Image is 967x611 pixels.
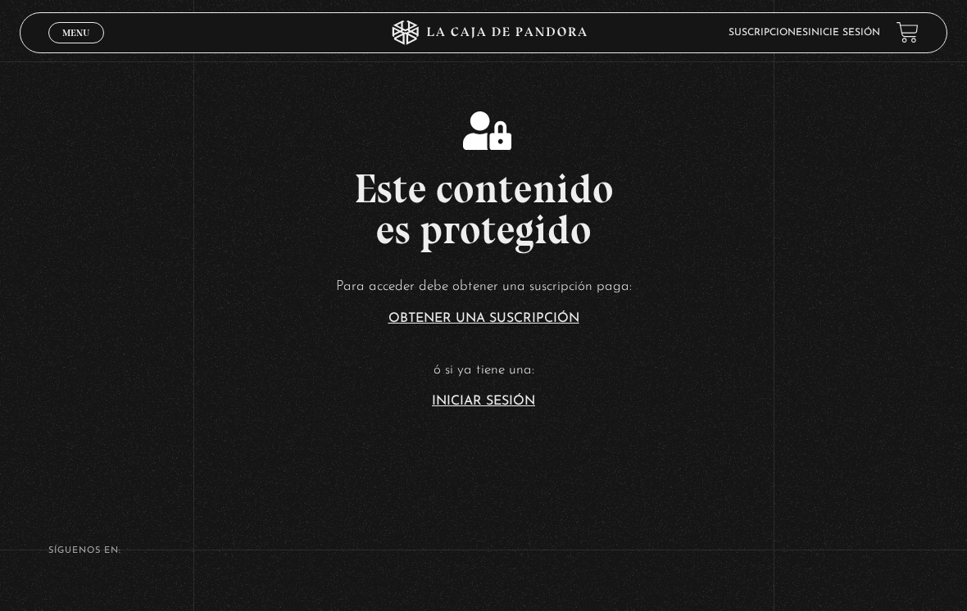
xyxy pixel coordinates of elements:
[808,28,880,38] a: Inicie sesión
[48,546,919,555] h4: SÍguenos en:
[729,28,808,38] a: Suscripciones
[62,28,89,38] span: Menu
[432,395,535,408] a: Iniciar Sesión
[388,312,579,325] a: Obtener una suscripción
[897,21,919,43] a: View your shopping cart
[57,42,96,53] span: Cerrar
